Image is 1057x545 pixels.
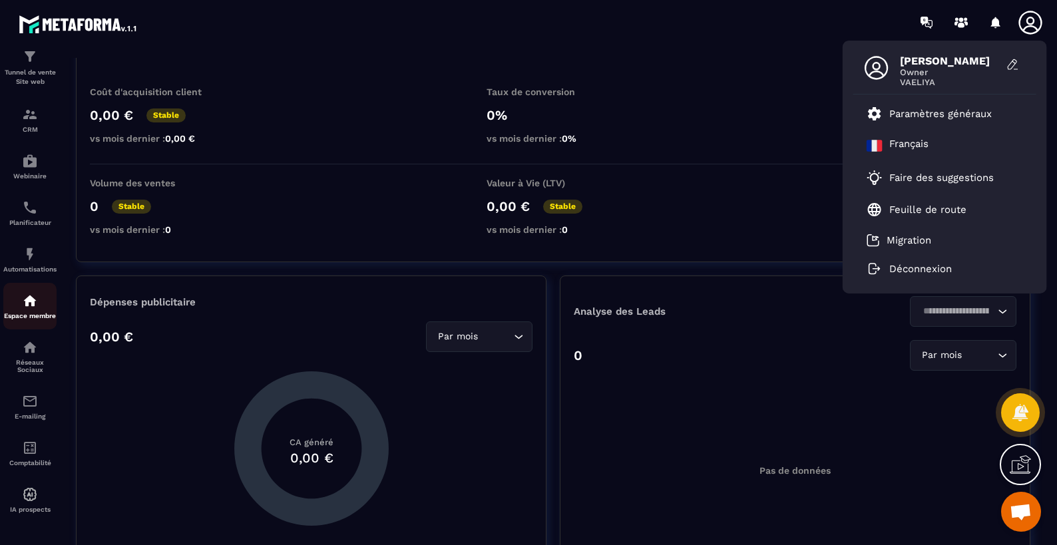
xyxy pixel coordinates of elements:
[3,236,57,283] a: automationsautomationsAutomatisations
[574,305,795,317] p: Analyse des Leads
[3,68,57,87] p: Tunnel de vente Site web
[487,178,620,188] p: Valeur à Vie (LTV)
[919,348,964,363] span: Par mois
[90,224,223,235] p: vs mois dernier :
[487,87,620,97] p: Taux de conversion
[1001,492,1041,532] div: Ouvrir le chat
[3,383,57,430] a: emailemailE-mailing
[867,106,992,122] a: Paramètres généraux
[90,296,532,308] p: Dépenses publicitaire
[889,138,929,154] p: Français
[481,329,511,344] input: Search for option
[22,339,38,355] img: social-network
[3,506,57,513] p: IA prospects
[889,108,992,120] p: Paramètres généraux
[487,198,530,214] p: 0,00 €
[3,126,57,133] p: CRM
[3,459,57,466] p: Comptabilité
[90,178,223,188] p: Volume des ventes
[3,172,57,180] p: Webinaire
[910,296,1016,327] div: Search for option
[889,172,994,184] p: Faire des suggestions
[22,200,38,216] img: scheduler
[919,304,994,319] input: Search for option
[3,190,57,236] a: schedulerschedulerPlanificateur
[22,486,38,502] img: automations
[3,430,57,476] a: accountantaccountantComptabilité
[22,393,38,409] img: email
[3,359,57,373] p: Réseaux Sociaux
[887,234,931,246] p: Migration
[22,293,38,309] img: automations
[435,329,481,344] span: Par mois
[3,39,57,96] a: formationformationTunnel de vente Site web
[90,107,133,123] p: 0,00 €
[867,202,966,218] a: Feuille de route
[90,329,133,345] p: 0,00 €
[22,106,38,122] img: formation
[90,87,223,97] p: Coût d'acquisition client
[562,224,568,235] span: 0
[19,12,138,36] img: logo
[112,200,151,214] p: Stable
[165,133,195,144] span: 0,00 €
[90,133,223,144] p: vs mois dernier :
[3,283,57,329] a: automationsautomationsEspace membre
[22,246,38,262] img: automations
[867,170,1006,186] a: Faire des suggestions
[426,321,532,352] div: Search for option
[146,108,186,122] p: Stable
[90,198,99,214] p: 0
[22,153,38,169] img: automations
[487,133,620,144] p: vs mois dernier :
[889,204,966,216] p: Feuille de route
[22,49,38,65] img: formation
[22,440,38,456] img: accountant
[3,219,57,226] p: Planificateur
[964,348,994,363] input: Search for option
[900,77,1000,87] span: VAELIYA
[562,133,576,144] span: 0%
[543,200,582,214] p: Stable
[487,107,620,123] p: 0%
[3,143,57,190] a: automationsautomationsWebinaire
[574,347,582,363] p: 0
[867,234,931,247] a: Migration
[900,55,1000,67] span: [PERSON_NAME]
[3,413,57,420] p: E-mailing
[3,96,57,143] a: formationformationCRM
[165,224,171,235] span: 0
[889,263,952,275] p: Déconnexion
[3,329,57,383] a: social-networksocial-networkRéseaux Sociaux
[900,67,1000,77] span: Owner
[3,266,57,273] p: Automatisations
[910,340,1016,371] div: Search for option
[759,465,831,476] p: Pas de données
[487,224,620,235] p: vs mois dernier :
[3,312,57,319] p: Espace membre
